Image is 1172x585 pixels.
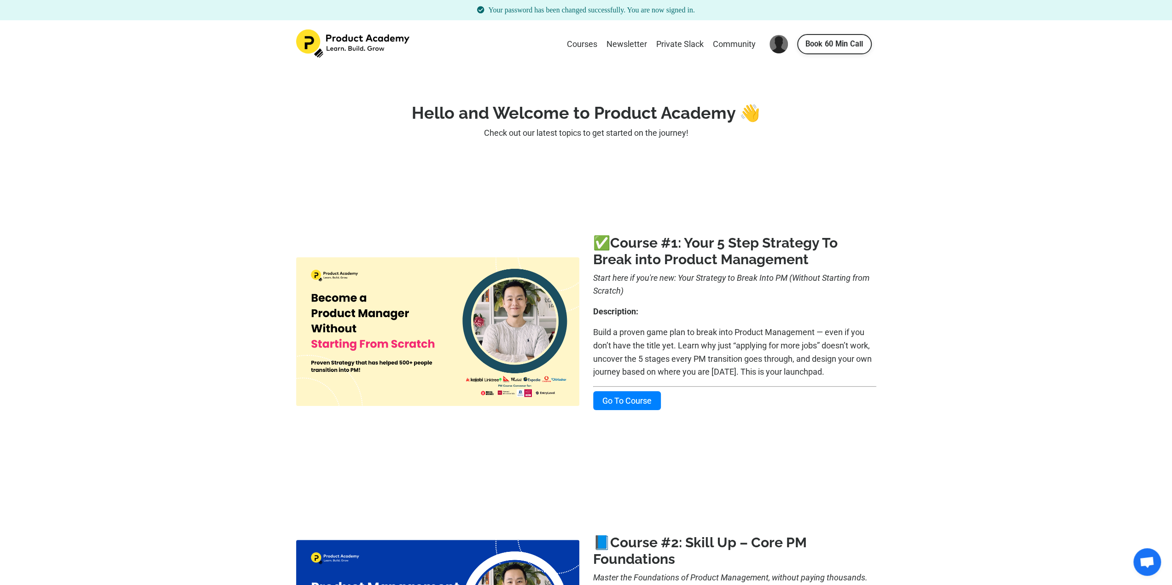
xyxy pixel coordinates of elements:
a: Course # [610,235,671,251]
a: 1: Your 5 Step Strategy To Break into Product Management [593,235,838,267]
b: 📘 [593,534,671,550]
a: Community [713,38,756,51]
p: Build a proven game plan to break into Product Management — even if you don’t have the title yet.... [593,326,876,379]
a: Open chat [1133,548,1161,576]
img: User Avatar [770,35,788,53]
a: 2: Skill Up – Core PM Foundations [593,534,807,567]
p: Check out our latest topics to get started on the journey! [296,127,876,140]
a: Private Slack [656,38,704,51]
a: Newsletter [606,38,647,51]
a: Book 60 Min Call [797,34,872,54]
b: ✅ [593,235,671,251]
a: Courses [567,38,597,51]
img: Product Academy Logo [296,29,411,58]
h5: Your password has been changed successfully. You are now signed in. [296,4,876,17]
a: Course # [610,534,671,550]
i: Start here if you're new: Your Strategy to Break Into PM (Without Starting from Scratch) [593,273,869,296]
a: Go To Course [593,391,661,410]
b: Description: [593,307,638,316]
img: cf5b4f5-4ff4-63b-cf6a-50f800045db_11.png [296,257,579,406]
strong: Hello and Welcome to Product Academy 👋 [412,103,760,122]
i: Master the Foundations of Product Management, without paying thousands. [593,573,868,582]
